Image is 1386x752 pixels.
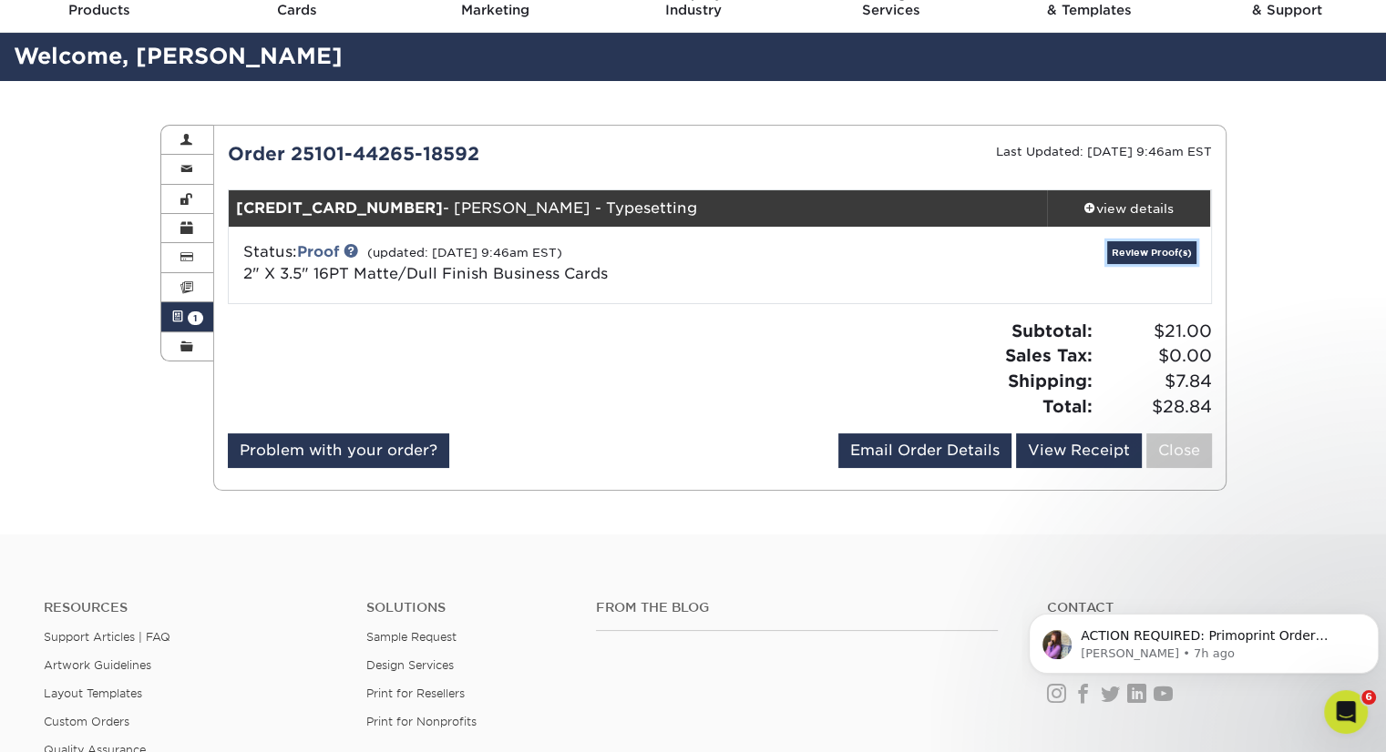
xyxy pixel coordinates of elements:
strong: Shipping: [1008,371,1093,391]
a: Print for Nonprofits [366,715,477,728]
span: $21.00 [1098,319,1212,344]
span: $7.84 [1098,369,1212,394]
p: Message from Erica, sent 7h ago [59,70,334,86]
small: Last Updated: [DATE] 9:46am EST [996,145,1212,158]
span: ACTION REQUIRED: Primoprint Order 25101-44265-18592 Thank you for placing your print order with P... [59,53,333,430]
div: view details [1047,199,1211,218]
a: view details [1047,190,1211,227]
a: Problem with your order? [228,433,449,468]
a: 1 [161,302,214,331]
iframe: Intercom notifications message [1022,575,1386,703]
div: - [PERSON_NAME] - Typesetting [229,190,1047,227]
span: $0.00 [1098,343,1212,369]
a: Print for Resellers [366,686,465,700]
span: 1 [188,311,203,325]
h4: Resources [44,600,339,615]
div: Status: [230,241,883,285]
a: Artwork Guidelines [44,658,151,672]
a: 2" X 3.5" 16PT Matte/Dull Finish Business Cards [243,265,608,282]
strong: Total: [1042,396,1093,416]
h4: Solutions [366,600,570,615]
strong: Subtotal: [1011,320,1093,340]
h4: From the Blog [596,600,998,615]
a: Review Proof(s) [1107,241,1196,264]
a: Sample Request [366,630,457,644]
span: 6 [1361,690,1376,705]
a: Design Services [366,658,454,672]
a: View Receipt [1016,433,1142,468]
a: Proof [297,243,339,260]
span: $28.84 [1098,394,1212,420]
a: Support Articles | FAQ [44,630,170,644]
iframe: Intercom live chat [1324,690,1368,734]
strong: Sales Tax: [1005,345,1093,365]
a: Close [1146,433,1212,468]
div: Order 25101-44265-18592 [214,140,720,168]
small: (updated: [DATE] 9:46am EST) [367,246,562,259]
strong: [CREDIT_CARD_NUMBER] [236,199,443,217]
a: Email Order Details [838,433,1011,468]
a: Layout Templates [44,686,142,700]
